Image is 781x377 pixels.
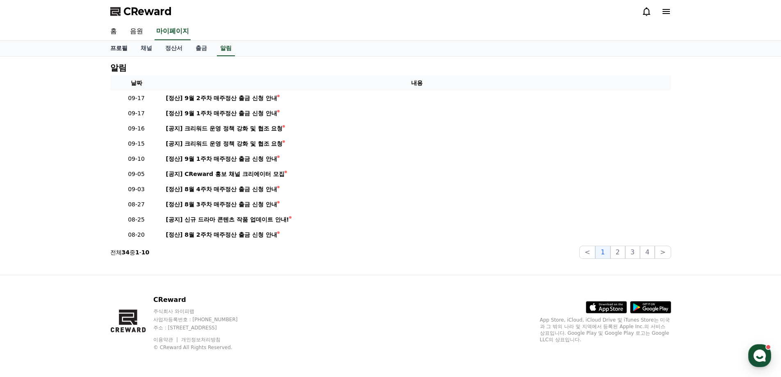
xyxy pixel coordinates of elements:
strong: 34 [122,249,130,256]
p: 사업자등록번호 : [PHONE_NUMBER] [153,316,253,323]
a: [정산] 9월 2주차 매주정산 출금 신청 안내 [166,94,668,103]
p: 09-16 [114,124,159,133]
div: [공지] 신규 드라마 콘텐츠 작품 업데이트 안내! [166,215,289,224]
div: [공지] 크리워드 운영 정책 강화 및 협조 요청 [166,124,283,133]
span: 설정 [127,272,137,279]
strong: 10 [141,249,149,256]
a: [공지] 신규 드라마 콘텐츠 작품 업데이트 안내! [166,215,668,224]
button: > [655,246,671,259]
a: 음원 [123,23,150,40]
div: [정산] 8월 2주차 매주정산 출금 신청 안내 [166,231,278,239]
div: [공지] 크리워드 운영 정책 강화 및 협조 요청 [166,139,283,148]
a: 프로필 [104,41,134,56]
a: 정산서 [159,41,189,56]
button: 4 [640,246,655,259]
span: 홈 [26,272,31,279]
div: [공지] CReward 홍보 채널 크리에이터 모집 [166,170,285,178]
a: [정산] 8월 4주차 매주정산 출금 신청 안내 [166,185,668,194]
p: 08-27 [114,200,159,209]
button: 1 [595,246,610,259]
a: 이용약관 [153,337,179,343]
p: 09-17 [114,109,159,118]
p: 주소 : [STREET_ADDRESS] [153,324,253,331]
div: [정산] 8월 3주차 매주정산 출금 신청 안내 [166,200,278,209]
p: CReward [153,295,253,305]
a: 설정 [106,260,157,281]
a: 마이페이지 [155,23,191,40]
strong: 1 [135,249,139,256]
p: 09-10 [114,155,159,163]
a: 채널 [134,41,159,56]
a: 알림 [217,41,235,56]
h4: 알림 [110,63,127,72]
span: CReward [123,5,172,18]
div: [정산] 8월 4주차 매주정산 출금 신청 안내 [166,185,278,194]
p: 전체 중 - [110,248,150,256]
p: 08-25 [114,215,159,224]
a: [공지] 크리워드 운영 정책 강화 및 협조 요청 [166,124,668,133]
p: App Store, iCloud, iCloud Drive 및 iTunes Store는 미국과 그 밖의 나라 및 지역에서 등록된 Apple Inc.의 서비스 상표입니다. Goo... [540,317,671,343]
p: 08-20 [114,231,159,239]
p: © CReward All Rights Reserved. [153,344,253,351]
th: 내용 [163,75,671,91]
a: 출금 [189,41,214,56]
button: < [579,246,595,259]
a: [공지] 크리워드 운영 정책 강화 및 협조 요청 [166,139,668,148]
p: 주식회사 와이피랩 [153,308,253,315]
a: 홈 [2,260,54,281]
a: [정산] 8월 3주차 매주정산 출금 신청 안내 [166,200,668,209]
button: 2 [610,246,625,259]
a: 홈 [104,23,123,40]
span: 대화 [75,273,85,279]
a: CReward [110,5,172,18]
a: [정산] 9월 1주차 매주정산 출금 신청 안내 [166,155,668,163]
div: [정산] 9월 2주차 매주정산 출금 신청 안내 [166,94,278,103]
div: [정산] 9월 1주차 매주정산 출금 신청 안내 [166,109,278,118]
p: 09-05 [114,170,159,178]
a: [정산] 8월 2주차 매주정산 출금 신청 안내 [166,231,668,239]
p: 09-03 [114,185,159,194]
th: 날짜 [110,75,163,91]
a: 개인정보처리방침 [181,337,221,343]
p: 09-15 [114,139,159,148]
div: [정산] 9월 1주차 매주정산 출금 신청 안내 [166,155,278,163]
a: 대화 [54,260,106,281]
button: 3 [625,246,640,259]
a: [공지] CReward 홍보 채널 크리에이터 모집 [166,170,668,178]
a: [정산] 9월 1주차 매주정산 출금 신청 안내 [166,109,668,118]
p: 09-17 [114,94,159,103]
